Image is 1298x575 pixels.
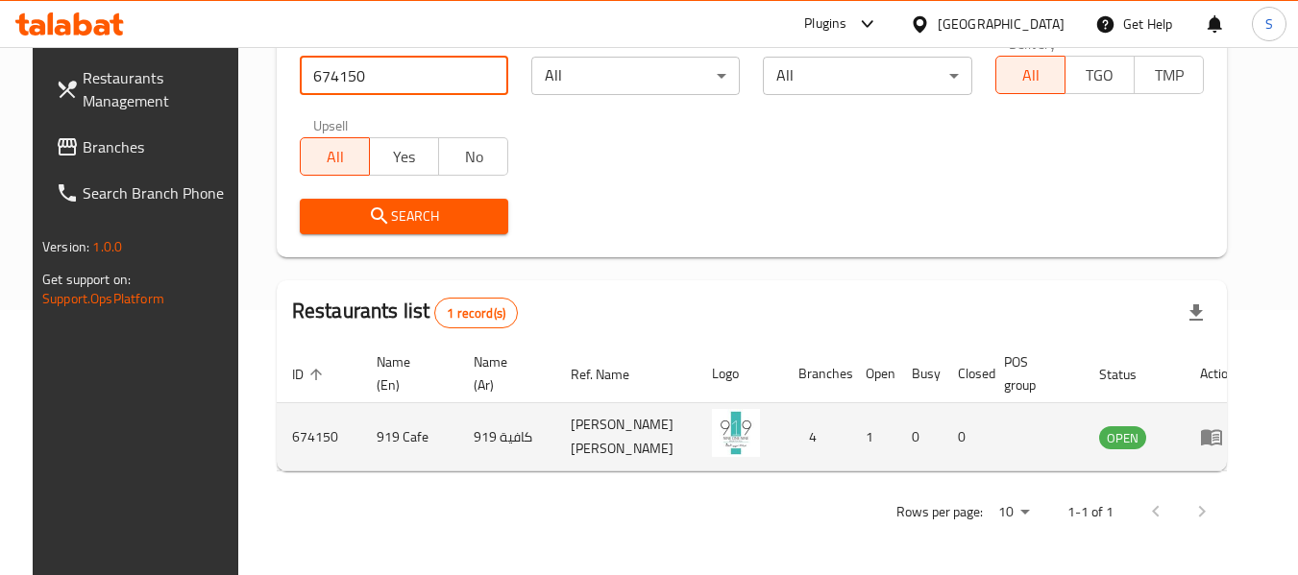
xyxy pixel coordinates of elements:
button: All [300,137,370,176]
p: 1-1 of 1 [1067,500,1114,524]
div: Export file [1173,290,1219,336]
h2: Restaurants list [292,297,518,328]
input: Search for restaurant name or ID.. [300,57,508,95]
span: Restaurants Management [83,66,234,112]
button: All [995,56,1065,94]
button: Yes [369,137,439,176]
a: Support.OpsPlatform [42,286,164,311]
td: 1 [850,403,896,471]
button: TGO [1065,56,1135,94]
span: Version: [42,234,89,259]
span: TGO [1073,61,1127,89]
td: 4 [783,403,850,471]
span: 1.0.0 [92,234,122,259]
td: 919 Cafe [361,403,458,471]
td: 0 [943,403,989,471]
div: OPEN [1099,426,1146,449]
th: Closed [943,345,989,403]
span: Status [1099,363,1162,386]
div: Rows per page: [991,498,1037,527]
td: 674150 [277,403,361,471]
button: No [438,137,508,176]
span: Ref. Name [571,363,654,386]
a: Search Branch Phone [40,170,250,216]
button: TMP [1134,56,1204,94]
th: Busy [896,345,943,403]
th: Action [1185,345,1251,403]
span: OPEN [1099,427,1146,449]
span: 1 record(s) [435,304,517,323]
div: All [763,57,971,95]
div: [GEOGRAPHIC_DATA] [938,13,1065,35]
span: TMP [1142,61,1196,89]
span: Get support on: [42,267,131,292]
th: Open [850,345,896,403]
td: 0 [896,403,943,471]
span: All [1004,61,1058,89]
div: All [531,57,740,95]
span: No [447,143,501,171]
span: S [1265,13,1273,35]
span: POS group [1004,350,1061,396]
label: Upsell [313,118,349,132]
td: [PERSON_NAME] [PERSON_NAME] [555,403,697,471]
td: 919 كافية [458,403,555,471]
label: Delivery [1009,36,1057,50]
span: Yes [378,143,431,171]
th: Logo [697,345,783,403]
button: Search [300,199,508,234]
a: Restaurants Management [40,55,250,124]
th: Branches [783,345,850,403]
span: All [308,143,362,171]
a: Branches [40,124,250,170]
span: Search [315,204,493,228]
span: Search Branch Phone [83,181,234,204]
span: Branches [83,135,234,158]
img: 919 Cafe [712,409,760,457]
table: enhanced table [277,345,1251,471]
p: Rows per page: [896,500,983,524]
span: Name (En) [377,350,435,396]
span: Name (Ar) [474,350,532,396]
span: ID [292,363,329,386]
div: Plugins [804,12,846,36]
div: Total records count [434,298,518,328]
